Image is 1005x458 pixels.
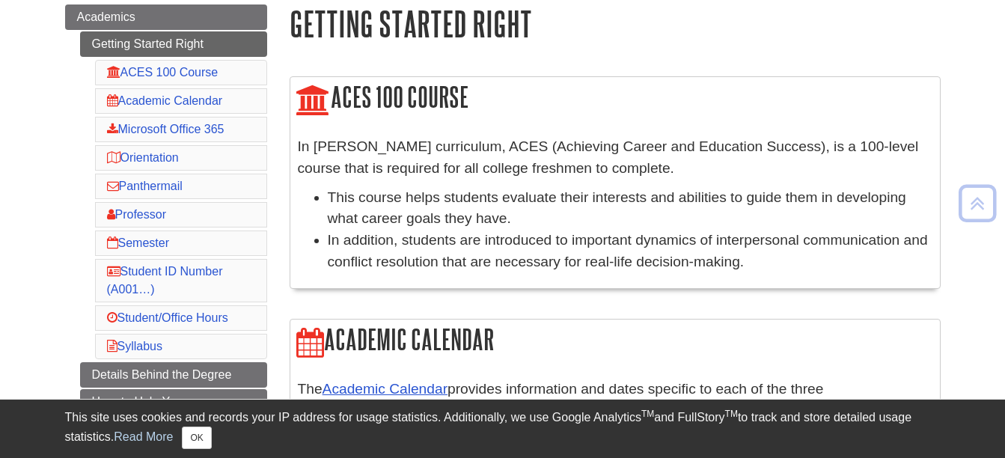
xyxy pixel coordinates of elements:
[107,265,223,296] a: Student ID Number (A001…)
[107,151,179,164] a: Orientation
[65,409,941,449] div: This site uses cookies and records your IP address for usage statistics. Additionally, we use Goo...
[641,409,654,419] sup: TM
[107,123,224,135] a: Microsoft Office 365
[107,180,183,192] a: Panthermail
[107,340,162,352] a: Syllabus
[182,427,211,449] button: Close
[107,311,228,324] a: Student/Office Hours
[65,4,267,30] a: Academics
[328,187,932,230] li: This course helps students evaluate their interests and abilities to guide them in developing wha...
[725,409,738,419] sup: TM
[80,362,267,388] a: Details Behind the Degree
[298,379,932,422] p: The provides information and dates specific to each of the three [PERSON_NAME] semesters:
[323,381,447,397] a: Academic Calendar
[107,208,166,221] a: Professor
[298,136,932,180] p: In [PERSON_NAME] curriculum, ACES (Achieving Career and Education Success), is a 100-level course...
[290,4,941,43] h1: Getting Started Right
[80,31,267,57] a: Getting Started Right
[107,66,219,79] a: ACES 100 Course
[290,320,940,362] h2: Academic Calendar
[328,230,932,273] li: In addition, students are introduced to important dynamics of interpersonal communication and con...
[953,193,1001,213] a: Back to Top
[80,389,267,415] a: Here to Help You
[107,94,223,107] a: Academic Calendar
[290,77,940,120] h2: ACES 100 Course
[107,236,169,249] a: Semester
[77,10,135,23] span: Academics
[114,430,173,443] a: Read More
